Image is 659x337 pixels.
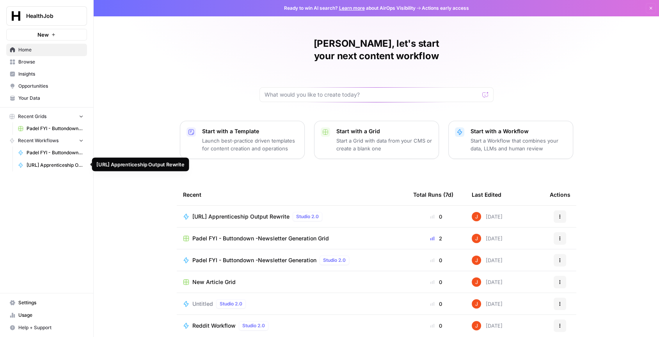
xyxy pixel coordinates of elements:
a: Opportunities [6,80,87,92]
span: Studio 2.0 [296,213,319,220]
button: Start with a TemplateLaunch best-practice driven templates for content creation and operations [180,121,305,159]
a: Learn more [339,5,365,11]
span: Settings [18,299,83,306]
img: HealthJob Logo [9,9,23,23]
span: Usage [18,312,83,319]
div: 0 [413,256,459,264]
span: Padel FYI - Buttondown -Newsletter Generation [192,256,316,264]
p: Start with a Grid [336,127,432,135]
button: Recent Grids [6,111,87,122]
a: Padel FYI - Buttondown -Newsletter Generation [14,146,87,159]
span: HealthJob [26,12,73,20]
div: 0 [413,278,459,286]
img: h785y6s5ijaobq0cc3c4ue3ac79y [472,256,481,265]
p: Launch best-practice driven templates for content creation and operations [202,137,298,152]
p: Start with a Template [202,127,298,135]
span: Recent Grids [18,113,46,120]
div: Actions [550,184,570,205]
div: 0 [413,300,459,308]
span: New [37,31,49,39]
a: Browse [6,56,87,68]
span: Help + Support [18,324,83,331]
div: [DATE] [472,256,503,265]
span: Recent Workflows [18,137,59,144]
span: Your Data [18,95,83,102]
button: New [6,29,87,41]
img: h785y6s5ijaobq0cc3c4ue3ac79y [472,234,481,243]
span: Opportunities [18,83,83,90]
div: Total Runs (7d) [413,184,453,205]
span: New Article Grid [192,278,236,286]
span: [URL] Apprenticeship Output Rewrite [192,213,290,221]
a: Padel FYI - Buttondown -Newsletter Generation Grid [183,235,401,242]
a: Padel FYI - Buttondown -Newsletter Generation Grid [14,122,87,135]
input: What would you like to create today? [265,91,479,99]
img: h785y6s5ijaobq0cc3c4ue3ac79y [472,277,481,287]
img: h785y6s5ijaobq0cc3c4ue3ac79y [472,321,481,330]
div: Last Edited [472,184,501,205]
button: Start with a WorkflowStart a Workflow that combines your data, LLMs and human review [448,121,573,159]
div: [DATE] [472,234,503,243]
span: Insights [18,71,83,78]
p: Start a Grid with data from your CMS or create a blank one [336,137,432,152]
div: [DATE] [472,212,503,221]
span: Untitled [192,300,213,308]
span: Padel FYI - Buttondown -Newsletter Generation Grid [27,125,83,132]
div: 0 [413,213,459,221]
a: [URL] Apprenticeship Output Rewrite [14,159,87,171]
div: [DATE] [472,277,503,287]
button: Help + Support [6,321,87,334]
a: Padel FYI - Buttondown -Newsletter GenerationStudio 2.0 [183,256,401,265]
a: New Article Grid [183,278,401,286]
h1: [PERSON_NAME], let's start your next content workflow [259,37,494,62]
p: Start a Workflow that combines your data, LLMs and human review [471,137,567,152]
a: Home [6,44,87,56]
div: 0 [413,322,459,330]
button: Start with a GridStart a Grid with data from your CMS or create a blank one [314,121,439,159]
a: [URL] Apprenticeship Output RewriteStudio 2.0 [183,212,401,221]
p: Start with a Workflow [471,127,567,135]
span: Studio 2.0 [323,257,346,264]
span: Browse [18,58,83,65]
button: Workspace: HealthJob [6,6,87,26]
div: 2 [413,235,459,242]
img: h785y6s5ijaobq0cc3c4ue3ac79y [472,212,481,221]
span: Reddit Workflow [192,322,236,330]
span: Padel FYI - Buttondown -Newsletter Generation [27,149,83,156]
a: UntitledStudio 2.0 [183,299,401,309]
span: Studio 2.0 [220,300,242,307]
a: Reddit WorkflowStudio 2.0 [183,321,401,330]
a: Settings [6,296,87,309]
div: Recent [183,184,401,205]
span: Padel FYI - Buttondown -Newsletter Generation Grid [192,235,329,242]
span: Studio 2.0 [242,322,265,329]
img: h785y6s5ijaobq0cc3c4ue3ac79y [472,299,481,309]
a: Usage [6,309,87,321]
span: Home [18,46,83,53]
a: Your Data [6,92,87,104]
div: [DATE] [472,321,503,330]
span: Ready to win AI search? about AirOps Visibility [284,5,416,12]
span: [URL] Apprenticeship Output Rewrite [27,162,83,169]
div: [DATE] [472,299,503,309]
button: Recent Workflows [6,135,87,146]
a: Insights [6,68,87,80]
span: Actions early access [422,5,469,12]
